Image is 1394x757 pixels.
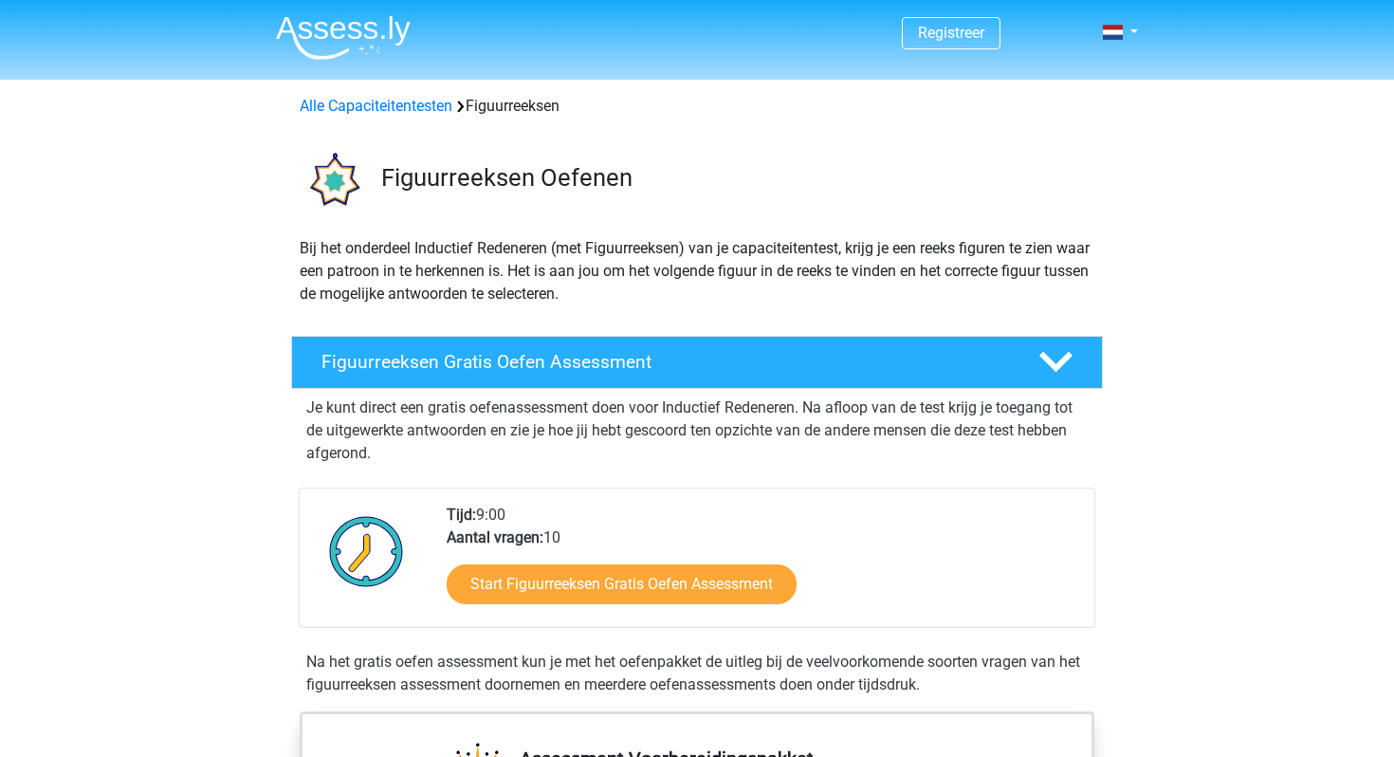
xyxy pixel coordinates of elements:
[276,15,411,60] img: Assessly
[300,97,452,115] a: Alle Capaciteitentesten
[300,237,1094,305] p: Bij het onderdeel Inductief Redeneren (met Figuurreeksen) van je capaciteitentest, krijg je een r...
[447,564,797,604] a: Start Figuurreeksen Gratis Oefen Assessment
[306,397,1088,465] p: Je kunt direct een gratis oefenassessment doen voor Inductief Redeneren. Na afloop van de test kr...
[381,163,1088,193] h3: Figuurreeksen Oefenen
[447,528,543,546] b: Aantal vragen:
[447,506,476,524] b: Tijd:
[321,351,1008,373] h4: Figuurreeksen Gratis Oefen Assessment
[299,651,1095,696] div: Na het gratis oefen assessment kun je met het oefenpakket de uitleg bij de veelvoorkomende soorte...
[918,24,984,42] a: Registreer
[432,504,1093,627] div: 9:00 10
[292,95,1102,118] div: Figuurreeksen
[292,140,373,221] img: figuurreeksen
[284,336,1110,389] a: Figuurreeksen Gratis Oefen Assessment
[319,504,414,599] img: Klok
